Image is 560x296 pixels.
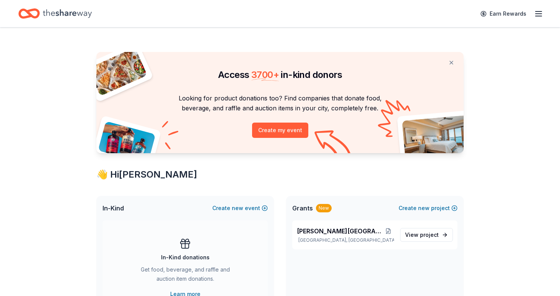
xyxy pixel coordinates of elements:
[96,168,464,181] div: 👋 Hi [PERSON_NAME]
[400,228,453,242] a: View project
[399,204,457,213] button: Createnewproject
[103,204,124,213] span: In-Kind
[297,237,394,243] p: [GEOGRAPHIC_DATA], [GEOGRAPHIC_DATA]
[106,93,454,113] p: Looking for product donations too? Find companies that donate food, beverage, and raffle and auct...
[418,204,430,213] span: new
[161,253,210,262] div: In-Kind donations
[314,130,353,159] img: Curvy arrow
[476,7,531,21] a: Earn Rewards
[292,204,313,213] span: Grants
[88,47,148,96] img: Pizza
[133,265,237,286] div: Get food, beverage, and raffle and auction item donations.
[420,231,439,238] span: project
[251,69,279,80] span: 3700 +
[252,123,308,138] button: Create my event
[232,204,243,213] span: new
[212,204,268,213] button: Createnewevent
[405,230,439,239] span: View
[316,204,332,212] div: New
[218,69,342,80] span: Access in-kind donors
[18,5,92,23] a: Home
[297,226,383,236] span: [PERSON_NAME][GEOGRAPHIC_DATA]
